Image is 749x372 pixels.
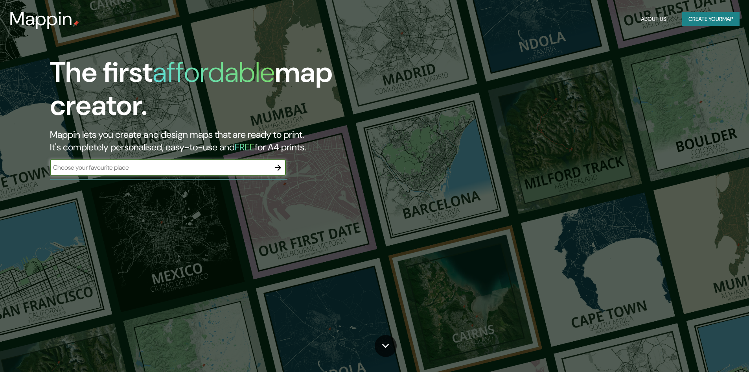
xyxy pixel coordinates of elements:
h3: Mappin [9,8,73,30]
button: About Us [638,12,670,26]
input: Choose your favourite place [50,163,270,172]
button: Create yourmap [682,12,740,26]
h5: FREE [235,141,255,153]
h1: The first map creator. [50,56,425,128]
h1: affordable [153,54,275,91]
img: mappin-pin [73,20,79,27]
h2: Mappin lets you create and design maps that are ready to print. It's completely personalised, eas... [50,128,425,154]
